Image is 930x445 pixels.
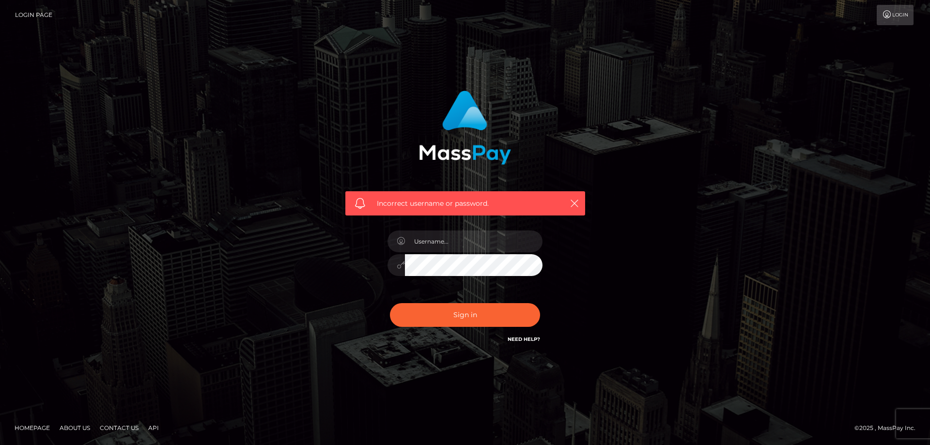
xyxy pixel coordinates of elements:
[405,230,542,252] input: Username...
[508,336,540,342] a: Need Help?
[877,5,914,25] a: Login
[15,5,52,25] a: Login Page
[11,420,54,435] a: Homepage
[144,420,163,435] a: API
[377,199,554,209] span: Incorrect username or password.
[56,420,94,435] a: About Us
[390,303,540,327] button: Sign in
[96,420,142,435] a: Contact Us
[419,91,511,165] img: MassPay Login
[854,423,923,433] div: © 2025 , MassPay Inc.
